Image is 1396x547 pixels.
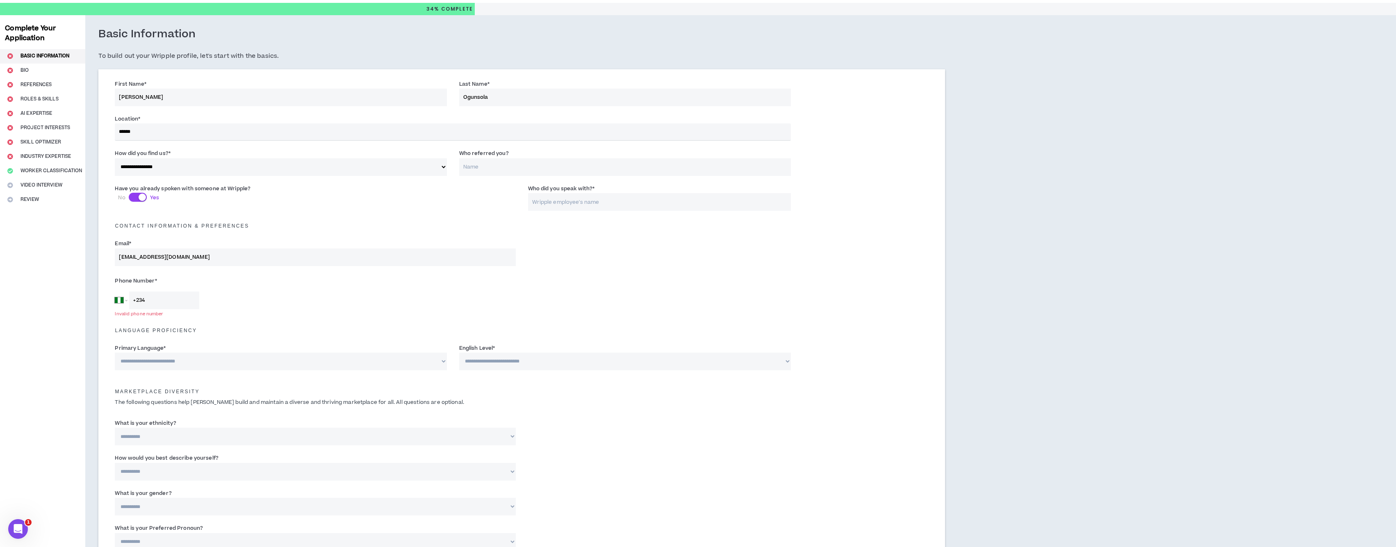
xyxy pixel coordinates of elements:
h5: Contact Information & preferences [109,223,934,229]
div: Invalid phone number [115,311,515,319]
h5: Marketplace Diversity [109,389,934,394]
label: Who did you speak with? [528,182,595,195]
label: Phone Number [115,274,515,287]
label: Primary Language [115,342,166,355]
input: Name [459,158,791,176]
h3: Basic Information [98,27,196,41]
span: Yes [150,194,159,201]
p: The following questions help [PERSON_NAME] build and maintain a diverse and thriving marketplace ... [109,399,934,406]
label: What is your ethnicity? [115,417,176,430]
p: 34% [426,3,473,15]
input: Enter Email [115,248,515,266]
span: No [118,194,125,201]
h5: To build out your Wripple profile, let's start with the basics. [98,51,945,61]
button: NoYes [129,193,147,202]
label: Who referred you? [459,147,509,160]
label: English Level [459,342,495,355]
label: What is your Preferred Pronoun? [115,522,203,535]
input: First Name [115,89,446,106]
label: Email [115,237,131,250]
label: Last Name [459,77,490,91]
input: Wripple employee's name [528,193,791,211]
label: First Name [115,77,146,91]
label: Location [115,112,140,125]
span: 1 [25,519,32,526]
label: How did you find us? [115,147,171,160]
label: Have you already spoken with someone at Wripple? [115,182,251,195]
iframe: Intercom live chat [8,519,28,539]
input: Last Name [459,89,791,106]
span: Complete [440,5,473,13]
h5: Language Proficiency [109,328,934,333]
label: What is your gender? [115,487,171,500]
h3: Complete Your Application [2,23,84,43]
label: How would you best describe yourself? [115,451,218,465]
